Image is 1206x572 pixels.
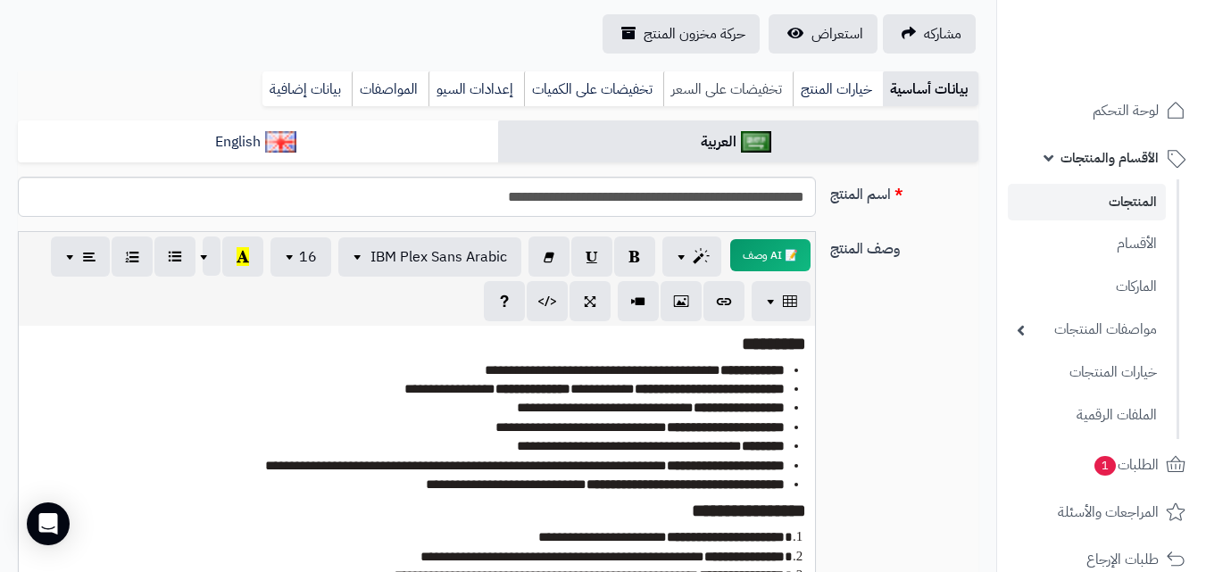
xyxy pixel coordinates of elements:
[1008,353,1166,392] a: خيارات المنتجات
[265,131,296,153] img: English
[793,71,883,107] a: خيارات المنتج
[352,71,428,107] a: المواصفات
[603,14,760,54] a: حركة مخزون المنتج
[741,131,772,153] img: العربية
[262,71,352,107] a: بيانات إضافية
[428,71,524,107] a: إعدادات السيو
[270,237,331,277] button: 16
[1008,89,1195,132] a: لوحة التحكم
[498,120,978,164] a: العربية
[1008,311,1166,349] a: مواصفات المنتجات
[299,246,317,268] span: 16
[1094,456,1116,476] span: 1
[338,237,521,277] button: IBM Plex Sans Arabic
[1093,452,1159,477] span: الطلبات
[1008,396,1166,435] a: الملفات الرقمية
[1058,500,1159,525] span: المراجعات والأسئلة
[1008,184,1166,220] a: المنتجات
[883,71,978,107] a: بيانات أساسية
[18,120,498,164] a: English
[883,14,976,54] a: مشاركه
[663,71,793,107] a: تخفيضات على السعر
[644,23,745,45] span: حركة مخزون المنتج
[823,177,986,205] label: اسم المنتج
[1085,47,1189,85] img: logo-2.png
[811,23,863,45] span: استعراض
[370,246,507,268] span: IBM Plex Sans Arabic
[1008,491,1195,534] a: المراجعات والأسئلة
[27,502,70,545] div: Open Intercom Messenger
[730,239,811,271] button: 📝 AI وصف
[1060,145,1159,170] span: الأقسام والمنتجات
[823,231,986,260] label: وصف المنتج
[1008,444,1195,486] a: الطلبات1
[1008,268,1166,306] a: الماركات
[769,14,877,54] a: استعراض
[524,71,663,107] a: تخفيضات على الكميات
[1093,98,1159,123] span: لوحة التحكم
[1008,225,1166,263] a: الأقسام
[924,23,961,45] span: مشاركه
[1086,547,1159,572] span: طلبات الإرجاع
